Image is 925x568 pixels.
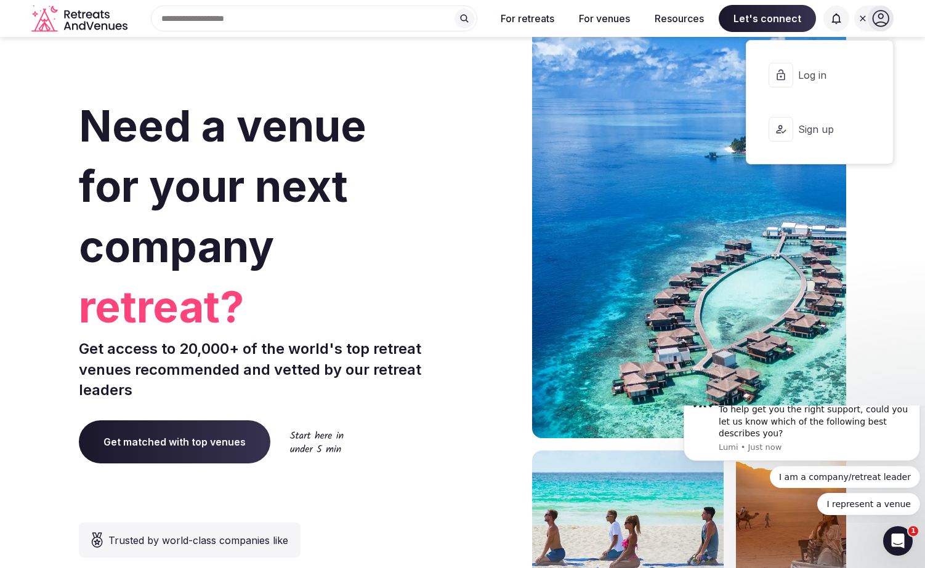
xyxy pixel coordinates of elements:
[645,5,714,32] button: Resources
[719,5,816,32] span: Let's connect
[569,5,640,32] button: For venues
[31,5,130,33] a: Visit the homepage
[31,5,130,33] svg: Retreats and Venues company logo
[679,406,925,522] iframe: Intercom notifications message
[908,526,918,536] span: 1
[79,338,458,401] p: Get access to 20,000+ of the world's top retreat venues recommended and vetted by our retreat lea...
[108,533,288,548] span: Trusted by world-class companies like
[91,60,241,82] button: Quick reply: I am a company/retreat leader
[491,5,564,32] button: For retreats
[290,431,344,452] img: Start here in under 5 min
[79,420,270,463] a: Get matched with top venues
[756,50,883,100] button: Log in
[798,68,857,82] span: Log in
[756,105,883,154] button: Sign up
[883,526,913,556] iframe: Intercom live chat
[79,100,366,273] span: Need a venue for your next company
[40,36,232,47] p: Message from Lumi, sent Just now
[79,277,458,337] span: retreat?
[139,87,241,110] button: Quick reply: I represent a venue
[5,60,241,110] div: Quick reply options
[798,122,857,136] span: Sign up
